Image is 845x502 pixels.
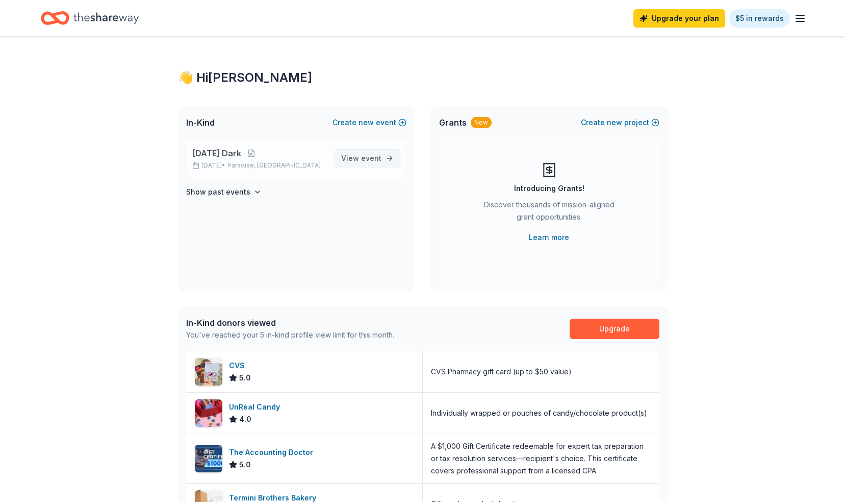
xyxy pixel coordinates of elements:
span: 5.0 [239,372,251,384]
a: View event [335,149,400,168]
span: Paradise, [GEOGRAPHIC_DATA] [227,161,321,170]
a: Upgrade [570,319,659,339]
div: CVS Pharmacy gift card (up to $50 value) [431,366,572,378]
span: [DATE] Dark [192,147,241,159]
a: Home [41,6,139,30]
div: Individually wrapped or pouches of candy/chocolate product(s) [431,407,647,419]
div: Introducing Grants! [514,182,584,195]
div: A $1,000 Gift Certificate redeemable for expert tax preparation or tax resolution services—recipi... [431,440,651,477]
div: CVS [229,360,251,372]
img: Image for CVS [195,358,222,386]
button: Show past events [186,186,262,198]
span: 4.0 [239,413,251,425]
span: Grants [439,116,467,129]
a: Learn more [529,231,569,244]
div: The Accounting Doctor [229,446,317,459]
span: event [361,154,381,162]
img: Image for UnReal Candy [195,399,222,427]
h4: Show past events [186,186,250,198]
a: $5 in rewards [729,9,790,28]
span: new [607,116,622,129]
span: View [341,152,381,164]
div: You've reached your 5 in-kind profile view limit for this month. [186,329,394,341]
img: Image for The Accounting Doctor [195,445,222,472]
span: new [359,116,374,129]
a: Upgrade your plan [633,9,725,28]
div: 👋 Hi [PERSON_NAME] [178,69,668,86]
p: [DATE] • [192,161,326,170]
span: 5.0 [239,459,251,471]
span: In-Kind [186,116,215,129]
div: In-Kind donors viewed [186,317,394,329]
button: Createnewevent [332,116,406,129]
div: UnReal Candy [229,401,284,413]
button: Createnewproject [581,116,659,129]
div: Discover thousands of mission-aligned grant opportunities. [480,199,619,227]
div: New [471,117,492,128]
